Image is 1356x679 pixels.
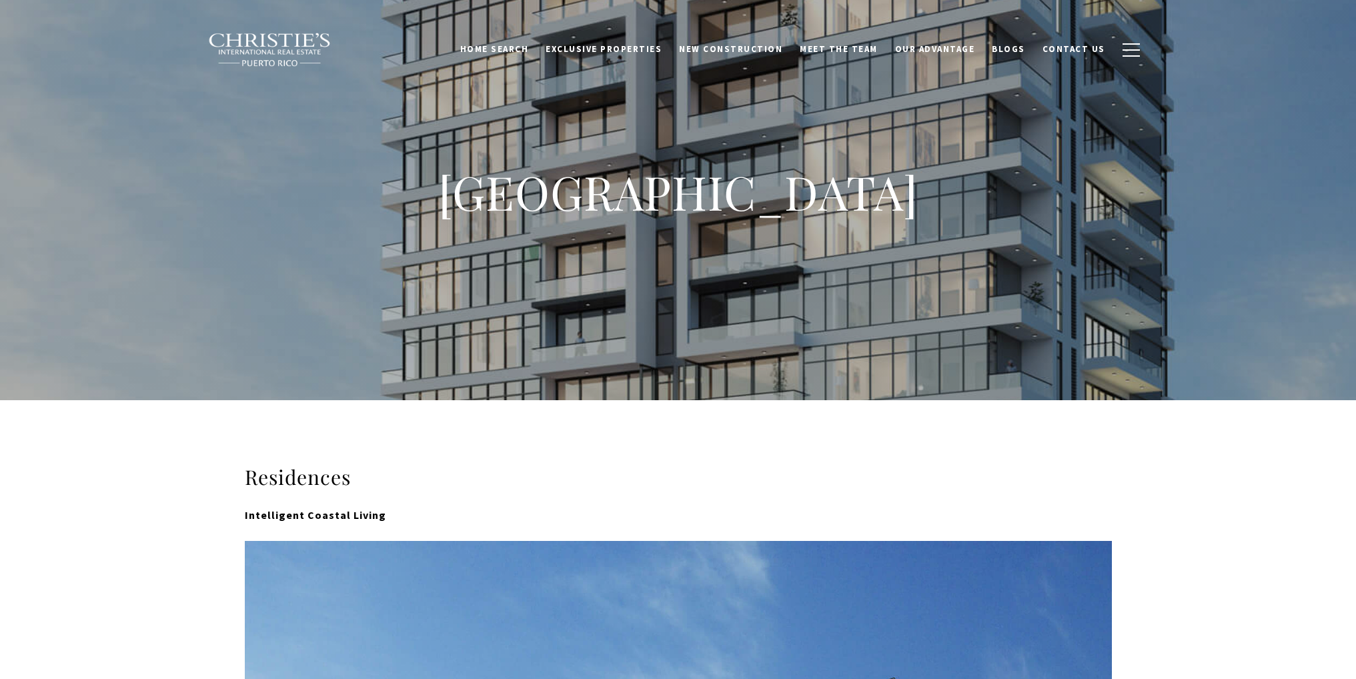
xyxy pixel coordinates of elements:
a: Blogs [983,37,1034,62]
a: Our Advantage [886,37,984,62]
span: Our Advantage [895,43,975,55]
h3: Residences [245,464,1112,490]
a: Exclusive Properties [537,37,670,62]
h1: [GEOGRAPHIC_DATA] [412,163,945,221]
a: Home Search [452,37,538,62]
strong: Intelligent Coastal Living [245,508,386,522]
a: Meet the Team [791,37,886,62]
span: Exclusive Properties [546,43,662,55]
a: New Construction [670,37,791,62]
span: New Construction [679,43,782,55]
span: Contact Us [1043,43,1105,55]
img: Christie's International Real Estate black text logo [208,33,332,67]
span: Blogs [992,43,1025,55]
